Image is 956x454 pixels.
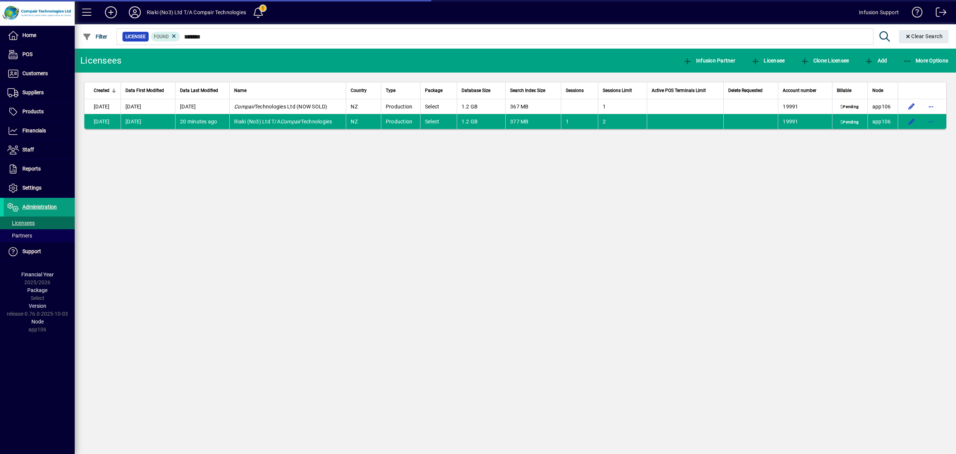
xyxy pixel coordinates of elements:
div: Licensees [80,55,121,67]
span: Country [351,86,367,95]
a: Customers [4,64,75,83]
div: Name [234,86,341,95]
span: Home [22,32,36,38]
td: 367 MB [505,99,561,114]
button: Add [863,54,889,67]
div: Country [351,86,376,95]
td: [DATE] [84,114,121,129]
td: 2 [598,114,647,129]
span: Products [22,108,44,114]
a: Reports [4,160,75,178]
td: 1 [598,99,647,114]
span: Staff [22,147,34,153]
span: Sessions Limit [603,86,632,95]
div: Package [425,86,452,95]
div: Created [94,86,116,95]
div: Active POS Terminals Limit [652,86,718,95]
div: Node [872,86,893,95]
a: Financials [4,122,75,140]
button: Clone Licensee [798,54,851,67]
td: 1.2 GB [457,99,505,114]
button: Add [99,6,123,19]
a: Logout [930,1,947,26]
span: Partners [7,233,32,239]
span: POS [22,51,32,57]
a: Products [4,102,75,121]
button: Licensee [749,54,787,67]
span: Add [865,58,887,64]
span: Node [872,86,883,95]
a: Knowledge Base [906,1,923,26]
button: More Options [901,54,950,67]
button: Infusion Partner [681,54,737,67]
em: Compair [280,119,301,125]
td: 1.2 GB [457,114,505,129]
span: Sessions [566,86,584,95]
button: More options [925,101,937,113]
span: Administration [22,204,57,210]
span: Financial Year [21,272,54,277]
td: 19991 [778,114,832,129]
a: Licensees [4,217,75,229]
span: Delete Requested [728,86,763,95]
td: 19991 [778,99,832,114]
div: Sessions [566,86,593,95]
div: Infusion Support [859,6,899,18]
span: Clear Search [905,33,943,39]
span: Billable [837,86,851,95]
span: Financials [22,128,46,134]
span: More Options [903,58,949,64]
td: [DATE] [175,99,229,114]
button: More options [925,116,937,128]
span: Licensee [125,33,146,40]
div: Data First Modified [125,86,171,95]
a: Support [4,242,75,261]
a: Home [4,26,75,45]
div: Database Size [462,86,501,95]
span: Licensees [7,220,35,226]
span: Package [27,287,47,293]
span: Package [425,86,443,95]
td: [DATE] [121,114,175,129]
div: Type [386,86,416,95]
td: 1 [561,114,598,129]
span: Type [386,86,395,95]
span: Riaki (No3) Ltd T/A Technologies [234,119,332,125]
span: Version [29,303,46,309]
span: app106.prod.infusionbusinesssoftware.com [872,119,891,125]
span: Data Last Modified [180,86,218,95]
div: Riaki (No3) Ltd T/A Compair Technologies [147,6,246,18]
span: Name [234,86,246,95]
div: Billable [837,86,863,95]
span: Found [154,34,169,39]
span: Technologies Ltd (NOW SOLD) [234,104,328,110]
span: Created [94,86,109,95]
td: Select [420,99,457,114]
span: Pending [839,104,860,110]
span: Node [31,319,44,325]
em: Compair [234,104,255,110]
a: Suppliers [4,83,75,102]
div: Search Index Size [510,86,556,95]
td: Production [381,114,420,129]
span: app106.prod.infusionbusinesssoftware.com [872,104,891,110]
span: Licensee [751,58,785,64]
span: Data First Modified [125,86,164,95]
span: Active POS Terminals Limit [652,86,706,95]
span: Infusion Partner [683,58,735,64]
span: Filter [83,34,108,40]
div: Data Last Modified [180,86,225,95]
mat-chip: Found Status: Found [151,32,180,42]
a: POS [4,45,75,64]
span: Search Index Size [510,86,545,95]
button: Profile [123,6,147,19]
span: Account number [783,86,816,95]
td: NZ [346,99,381,114]
button: Filter [81,30,109,43]
div: Delete Requested [728,86,774,95]
a: Staff [4,141,75,159]
span: Customers [22,70,48,76]
span: Settings [22,185,41,191]
button: Edit [906,101,918,113]
button: Clear [899,30,949,43]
